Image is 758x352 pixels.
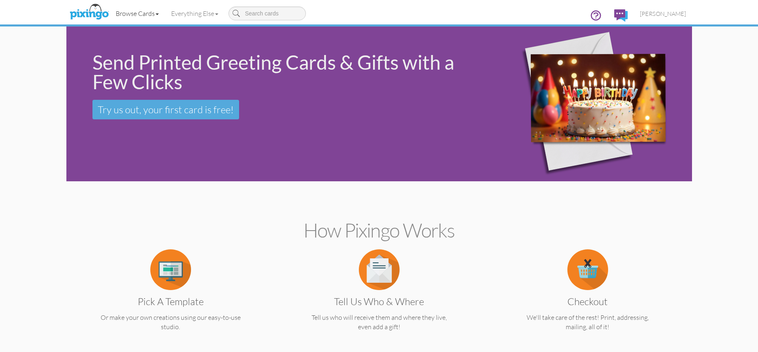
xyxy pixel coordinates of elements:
a: Browse Cards [110,3,165,24]
a: [PERSON_NAME] [634,3,692,24]
img: item.alt [150,249,191,290]
p: Or make your own creations using our easy-to-use studio. [82,313,259,332]
p: We'll take care of the rest! Print, addressing, mailing, all of it! [499,313,676,332]
img: comments.svg [614,9,628,22]
a: Pick a Template Or make your own creations using our easy-to-use studio. [82,265,259,332]
img: 756575c7-7eac-4d68-b443-8019490cf74f.png [490,15,687,193]
h3: Pick a Template [88,296,253,307]
h2: How Pixingo works [81,220,678,241]
a: Everything Else [165,3,224,24]
span: [PERSON_NAME] [640,10,686,17]
a: Tell us Who & Where Tell us who will receive them and where they live, even add a gift! [291,265,468,332]
span: Try us out, your first card is free! [98,103,234,116]
img: pixingo logo [68,2,111,22]
div: Send Printed Greeting Cards & Gifts with a Few Clicks [92,53,477,92]
p: Tell us who will receive them and where they live, even add a gift! [291,313,468,332]
a: Try us out, your first card is free! [92,100,239,119]
img: item.alt [359,249,400,290]
img: item.alt [567,249,608,290]
h3: Tell us Who & Where [297,296,461,307]
input: Search cards [228,7,306,20]
h3: Checkout [505,296,670,307]
a: Checkout We'll take care of the rest! Print, addressing, mailing, all of it! [499,265,676,332]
